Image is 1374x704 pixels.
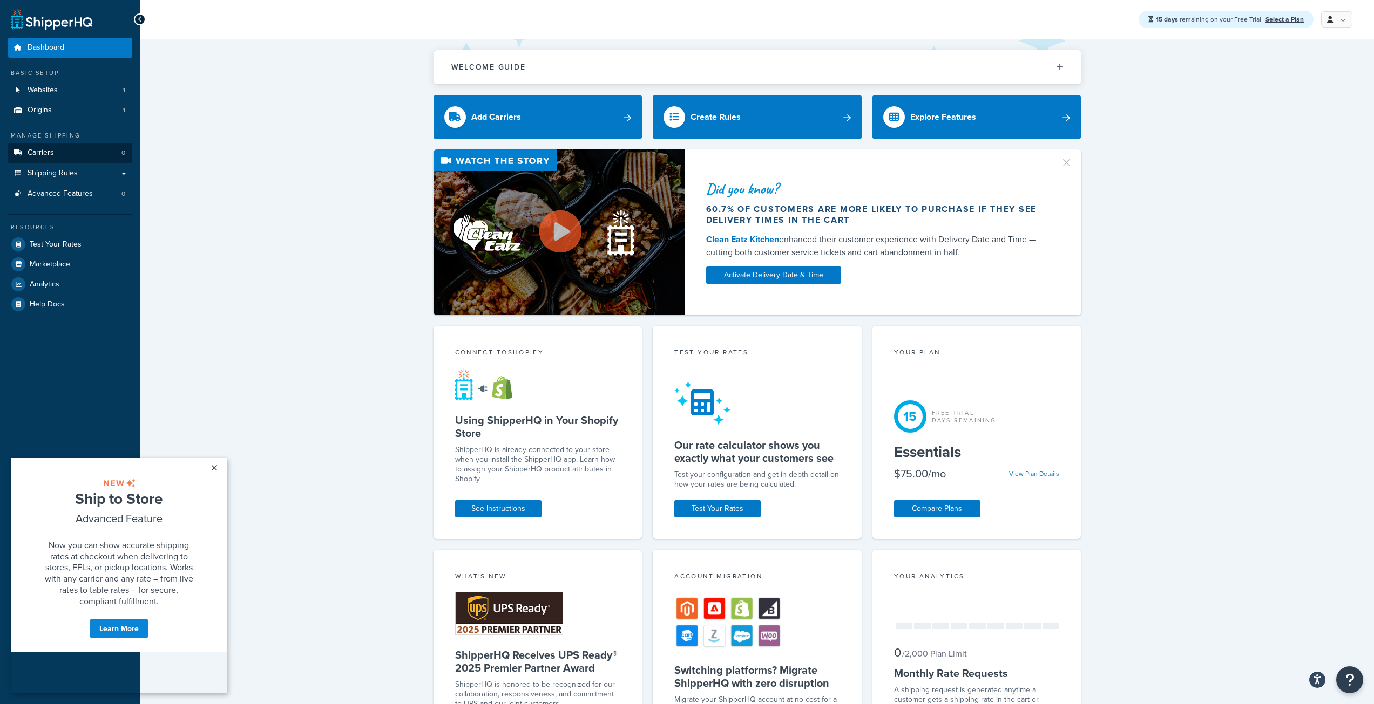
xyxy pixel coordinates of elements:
[8,163,132,183] a: Shipping Rules
[64,30,152,51] span: Ship to Store
[8,295,132,314] a: Help Docs
[653,95,862,139] a: Create Rules
[1336,666,1363,693] button: Open Resource Center
[30,300,65,309] span: Help Docs
[123,86,125,95] span: 1
[123,106,125,115] span: 1
[8,184,132,204] a: Advanced Features0
[674,347,840,360] div: Test your rates
[8,80,132,100] a: Websites1
[8,223,132,232] div: Resources
[121,148,125,158] span: 0
[1156,15,1178,24] strong: 15 days
[894,644,901,661] span: 0
[8,275,132,294] a: Analytics
[28,169,78,178] span: Shipping Rules
[455,347,621,360] div: Connect to Shopify
[8,80,132,100] li: Websites
[451,63,526,71] h2: Welcome Guide
[8,131,132,140] div: Manage Shipping
[706,204,1047,225] div: 60.7% of customers are more likely to purchase if they see delivery times in the cart
[8,255,132,274] a: Marketplace
[8,143,132,163] li: Carriers
[8,100,132,120] a: Origins1
[932,409,997,424] div: Free Trial Days Remaining
[1265,15,1304,24] a: Select a Plan
[872,95,1081,139] a: Explore Features
[902,647,967,660] small: / 2,000 Plan Limit
[8,69,132,78] div: Basic Setup
[8,184,132,204] li: Advanced Features
[674,571,840,584] div: Account Migration
[28,189,93,199] span: Advanced Features
[894,667,1060,680] h5: Monthly Rate Requests
[706,266,841,284] a: Activate Delivery Date & Time
[674,470,840,489] div: Test your configuration and get in-depth detail on how your rates are being calculated.
[34,81,182,149] span: Now you can show accurate shipping rates at checkout when delivering to stores, FFLs, or pickup l...
[28,148,54,158] span: Carriers
[674,500,761,517] a: Test Your Rates
[30,260,70,269] span: Marketplace
[434,149,685,315] img: Video thumbnail
[706,181,1047,196] div: Did you know?
[8,235,132,254] a: Test Your Rates
[894,347,1060,360] div: Your Plan
[8,143,132,163] a: Carriers0
[706,233,779,245] a: Clean Eatz Kitchen
[691,110,741,125] div: Create Rules
[455,648,621,674] h5: ShipperHQ Receives UPS Ready® 2025 Premier Partner Award
[28,86,58,95] span: Websites
[894,571,1060,584] div: Your Analytics
[30,240,82,249] span: Test Your Rates
[28,106,52,115] span: Origins
[8,100,132,120] li: Origins
[894,443,1060,461] h5: Essentials
[1156,15,1263,24] span: remaining on your Free Trial
[674,664,840,689] h5: Switching platforms? Migrate ShipperHQ with zero disruption
[455,368,523,400] img: connect-shq-shopify-9b9a8c5a.svg
[455,414,621,440] h5: Using ShipperHQ in Your Shopify Store
[78,160,138,181] a: Learn More
[455,500,542,517] a: See Instructions
[455,445,621,484] p: ShipperHQ is already connected to your store when you install the ShipperHQ app. Learn how to ass...
[894,500,980,517] a: Compare Plans
[8,38,132,58] a: Dashboard
[674,439,840,464] h5: Our rate calculator shows you exactly what your customers see
[30,280,59,289] span: Analytics
[910,110,976,125] div: Explore Features
[455,571,621,584] div: What's New
[65,52,152,68] span: Advanced Feature
[894,466,946,481] div: $75.00/mo
[894,400,926,433] div: 15
[434,95,642,139] a: Add Carriers
[471,110,521,125] div: Add Carriers
[121,189,125,199] span: 0
[706,233,1047,259] div: enhanced their customer experience with Delivery Date and Time — cutting both customer service ti...
[1009,469,1059,479] a: View Plan Details
[28,43,64,52] span: Dashboard
[434,50,1081,84] button: Welcome Guide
